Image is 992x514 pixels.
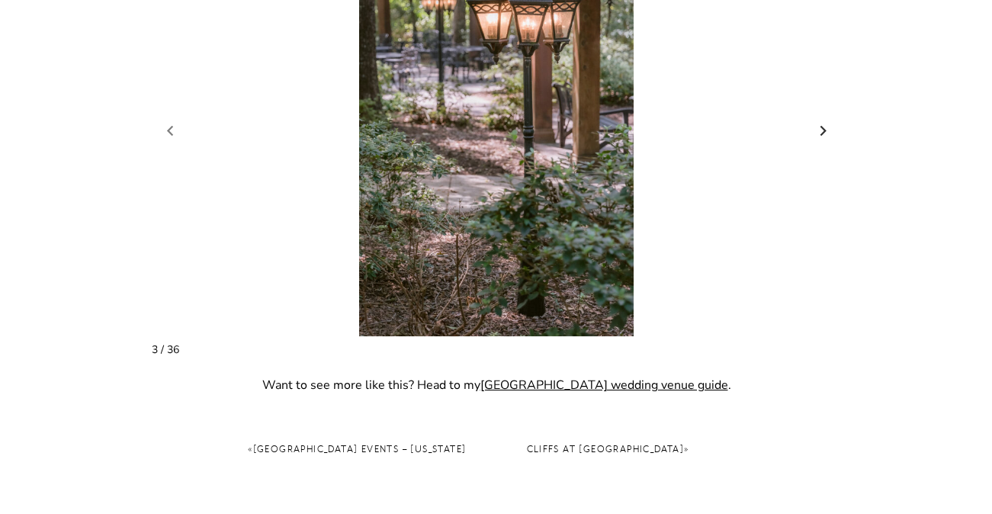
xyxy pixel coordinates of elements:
div: 3 / 36 [152,344,842,356]
p: Want to see more like this? Head to my . [152,376,842,394]
nav: » [527,442,885,475]
a: Previous slide [159,120,181,143]
a: [GEOGRAPHIC_DATA] wedding venue guide [480,377,728,394]
a: [GEOGRAPHIC_DATA] Events – [US_STATE] [253,443,467,455]
nav: « [108,442,467,475]
a: Cliffs at [GEOGRAPHIC_DATA] [527,443,685,455]
a: Next slide [813,120,834,143]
